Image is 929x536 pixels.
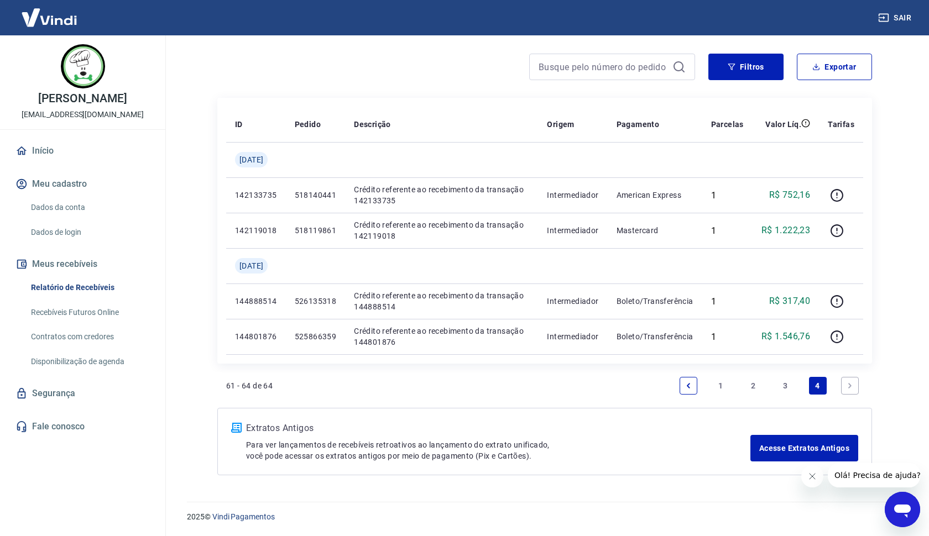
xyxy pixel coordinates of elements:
p: Boleto/Transferência [617,331,693,342]
button: Meus recebíveis [13,252,152,276]
span: Olá! Precisa de ajuda? [7,8,93,17]
div: 1 [711,296,744,307]
p: 518119861 [295,225,337,236]
p: American Express [617,190,693,201]
ul: Pagination [675,372,863,399]
p: R$ 752,16 [769,188,811,202]
p: Mastercard [617,225,693,236]
a: Acesse Extratos Antigos [750,435,858,461]
p: [EMAIL_ADDRESS][DOMAIN_NAME] [22,109,144,120]
a: Page 2 [744,377,762,395]
p: Tarifas [828,119,854,130]
a: Relatório de Recebíveis [27,276,152,299]
div: 1 [711,225,744,236]
p: Extratos Antigos [246,422,750,435]
p: Intermediador [547,225,598,236]
p: 525866359 [295,331,337,342]
a: Vindi Pagamentos [212,512,275,521]
button: Filtros [708,54,784,80]
p: Crédito referente ao recebimento da transação 142119018 [354,219,529,241]
p: Para ver lançamentos de recebíveis retroativos ao lançamento do extrato unificado, você pode aces... [246,439,750,461]
a: Fale conosco [13,414,152,439]
iframe: Close message [801,465,823,487]
p: [PERSON_NAME] [38,93,127,104]
p: Descrição [354,119,391,130]
p: R$ 1.546,76 [761,330,810,343]
p: ID [235,119,243,130]
div: 1 [711,190,744,201]
a: Início [13,139,152,163]
p: 526135318 [295,296,337,307]
p: 2025 © [187,511,902,523]
p: R$ 317,40 [769,295,811,308]
p: Parcelas [711,119,744,130]
a: Dados de login [27,221,152,244]
a: Page 4 is your current page [809,377,827,395]
p: Intermediador [547,331,598,342]
a: Segurança [13,381,152,406]
button: Meu cadastro [13,172,152,196]
iframe: Message from company [828,463,920,487]
p: Intermediador [547,296,598,307]
img: Vindi [13,1,85,34]
a: Dados da conta [27,196,152,219]
button: Exportar [797,54,872,80]
span: [DATE] [239,154,263,165]
span: [DATE] [239,260,263,271]
input: Busque pelo número do pedido [539,59,668,75]
a: Previous page [680,377,697,395]
p: 61 - 64 de 64 [226,380,273,391]
a: Next page [841,377,859,395]
p: 518140441 [295,190,337,201]
p: Pedido [295,119,321,130]
a: Recebíveis Futuros Online [27,301,152,324]
a: Disponibilização de agenda [27,350,152,373]
p: Crédito referente ao recebimento da transação 144888514 [354,290,529,312]
p: Crédito referente ao recebimento da transação 144801876 [354,325,529,348]
a: Contratos com credores [27,325,152,348]
button: Sair [876,8,916,28]
a: Page 3 [776,377,794,395]
img: 568da467-340b-4b3c-b2cb-5debb1545bf7.jpeg [61,44,105,88]
p: Boleto/Transferência [617,296,693,307]
p: 144801876 [235,331,277,342]
p: Valor Líq. [765,119,801,130]
a: Page 1 [712,377,729,395]
p: Pagamento [617,119,660,130]
iframe: Button to launch messaging window [885,492,920,527]
p: 142119018 [235,225,277,236]
img: ícone [231,423,242,433]
p: Intermediador [547,190,598,201]
p: Origem [547,119,574,130]
div: 1 [711,332,744,342]
p: 144888514 [235,296,277,307]
p: 142133735 [235,190,277,201]
p: Crédito referente ao recebimento da transação 142133735 [354,184,529,206]
p: R$ 1.222,23 [761,224,810,237]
